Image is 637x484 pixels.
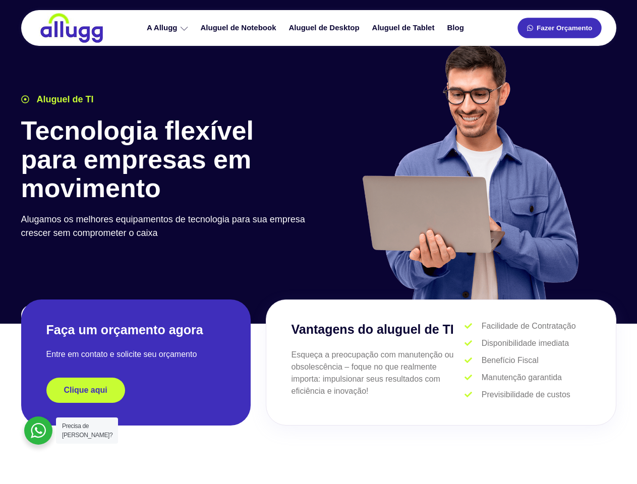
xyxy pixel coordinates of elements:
p: Esqueça a preocupação com manutenção ou obsolescência – foque no que realmente importa: impulsion... [292,349,465,397]
h2: Faça um orçamento agora [46,322,225,338]
iframe: Chat Widget [455,355,637,484]
a: Aluguel de Tablet [367,19,442,37]
img: locação de TI é Allugg [39,13,104,43]
h3: Vantagens do aluguel de TI [292,320,465,339]
a: Clique aqui [46,378,125,403]
a: Fazer Orçamento [517,18,601,38]
span: Precisa de [PERSON_NAME]? [62,422,112,439]
h1: Tecnologia flexível para empresas em movimento [21,116,314,203]
span: Benefício Fiscal [479,354,539,367]
p: Entre em contato e solicite seu orçamento [46,348,225,360]
span: Clique aqui [64,386,107,394]
span: Disponibilidade imediata [479,337,569,349]
span: Facilidade de Contratação [479,320,576,332]
span: Fazer Orçamento [537,25,592,32]
a: Aluguel de Desktop [284,19,367,37]
span: Aluguel de TI [34,93,94,106]
a: Blog [442,19,471,37]
img: aluguel de ti para startups [359,42,581,299]
a: Aluguel de Notebook [196,19,284,37]
a: A Allugg [142,19,196,37]
p: Alugamos os melhores equipamentos de tecnologia para sua empresa crescer sem comprometer o caixa [21,213,314,240]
